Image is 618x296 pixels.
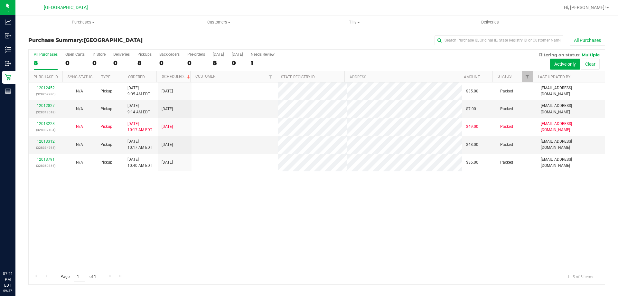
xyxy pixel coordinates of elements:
span: Not Applicable [76,160,83,165]
span: Pickup [100,124,112,130]
span: [DATE] 9:14 AM EDT [127,103,150,115]
span: Not Applicable [76,89,83,93]
inline-svg: Inventory [5,46,11,53]
span: $49.00 [466,124,478,130]
div: [DATE] [232,52,243,57]
a: Ordered [128,75,145,79]
a: 12012827 [37,103,55,108]
a: Purchases [15,15,151,29]
a: Deliveries [422,15,558,29]
div: 0 [65,59,85,67]
inline-svg: Reports [5,88,11,94]
div: 1 [251,59,275,67]
span: $7.00 [466,106,476,112]
a: Filter [265,71,276,82]
div: 0 [232,59,243,67]
span: Packed [500,142,513,148]
button: Clear [581,59,600,70]
span: Packed [500,88,513,94]
div: PickUps [137,52,152,57]
iframe: Resource center [6,244,26,264]
span: Deliveries [473,19,508,25]
span: [DATE] 10:17 AM EDT [127,121,152,133]
p: (328334765) [33,145,59,151]
span: [EMAIL_ADDRESS][DOMAIN_NAME] [541,121,601,133]
a: Type [101,75,110,79]
span: Purchases [15,19,151,25]
span: 1 - 5 of 5 items [562,272,598,282]
a: 12012452 [37,86,55,90]
div: Deliveries [113,52,130,57]
span: [DATE] [162,159,173,166]
button: N/A [76,124,83,130]
button: Active only [550,59,580,70]
span: [DATE] [162,106,173,112]
span: Pickup [100,142,112,148]
button: N/A [76,142,83,148]
div: 0 [159,59,180,67]
span: Packed [500,124,513,130]
span: Hi, [PERSON_NAME]! [564,5,606,10]
button: N/A [76,106,83,112]
a: Filter [522,71,533,82]
a: Customers [151,15,286,29]
span: Filtering on status: [538,52,580,57]
a: Amount [464,75,480,79]
span: Tills [287,19,422,25]
span: Page of 1 [55,272,101,282]
span: [DATE] 10:40 AM EDT [127,157,152,169]
inline-svg: Outbound [5,60,11,67]
a: Last Updated By [538,75,570,79]
input: 1 [74,272,85,282]
span: [DATE] [162,124,173,130]
inline-svg: Inbound [5,33,11,39]
div: 0 [113,59,130,67]
div: [DATE] [213,52,224,57]
span: [DATE] [162,88,173,94]
a: State Registry ID [281,75,315,79]
span: $36.00 [466,159,478,166]
p: 09/27 [3,288,13,293]
div: 0 [187,59,205,67]
p: (328318518) [33,109,59,115]
a: 12013228 [37,121,55,126]
inline-svg: Retail [5,74,11,81]
th: Address [344,71,459,82]
a: Purchase ID [33,75,58,79]
div: 0 [92,59,106,67]
span: [EMAIL_ADDRESS][DOMAIN_NAME] [541,138,601,151]
a: 12013312 [37,139,55,144]
span: [EMAIL_ADDRESS][DOMAIN_NAME] [541,103,601,115]
p: 07:21 PM EDT [3,271,13,288]
a: Customer [195,74,215,79]
span: Customers [151,19,286,25]
div: All Purchases [34,52,58,57]
div: 8 [137,59,152,67]
div: In Store [92,52,106,57]
p: (328350854) [33,163,59,169]
button: N/A [76,88,83,94]
h3: Purchase Summary: [28,37,220,43]
div: Back-orders [159,52,180,57]
a: Status [498,74,511,79]
inline-svg: Analytics [5,19,11,25]
button: N/A [76,159,83,166]
span: [DATE] 10:17 AM EDT [127,138,152,151]
span: Packed [500,159,513,166]
span: Multiple [582,52,600,57]
span: Pickup [100,106,112,112]
div: Pre-orders [187,52,205,57]
span: Pickup [100,88,112,94]
span: [GEOGRAPHIC_DATA] [84,37,143,43]
span: [DATE] 9:05 AM EDT [127,85,150,97]
a: Tills [286,15,422,29]
span: [GEOGRAPHIC_DATA] [44,5,88,10]
p: (328257780) [33,91,59,97]
span: [DATE] [162,142,173,148]
a: 12013791 [37,157,55,162]
span: Not Applicable [76,124,83,129]
a: Sync Status [68,75,92,79]
p: (328332104) [33,127,59,133]
a: Scheduled [162,74,191,79]
span: Not Applicable [76,107,83,111]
